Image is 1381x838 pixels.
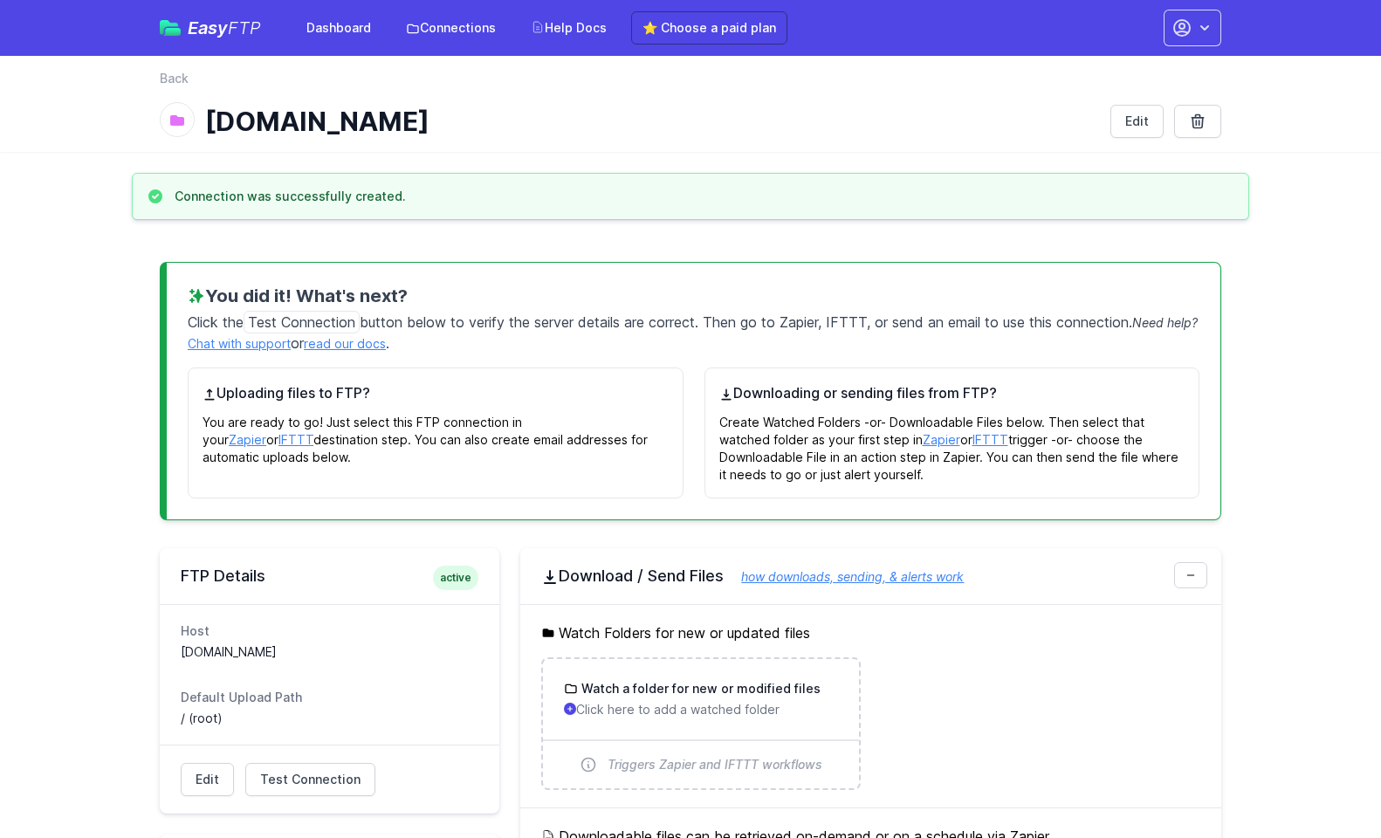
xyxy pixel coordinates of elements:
a: Back [160,70,189,87]
dd: / (root) [181,710,478,727]
h4: Uploading files to FTP? [203,382,669,403]
dt: Default Upload Path [181,689,478,706]
dd: [DOMAIN_NAME] [181,643,478,661]
a: IFTTT [278,432,313,447]
h4: Downloading or sending files from FTP? [719,382,1185,403]
h5: Watch Folders for new or updated files [541,622,1200,643]
h2: Download / Send Files [541,566,1200,587]
dt: Host [181,622,478,640]
a: Zapier [923,432,960,447]
p: You are ready to go! Just select this FTP connection in your or destination step. You can also cr... [203,403,669,466]
a: ⭐ Choose a paid plan [631,11,787,45]
p: Create Watched Folders -or- Downloadable Files below. Then select that watched folder as your fir... [719,403,1185,484]
h2: FTP Details [181,566,478,587]
a: Edit [181,763,234,796]
h3: Watch a folder for new or modified files [578,680,821,697]
a: Edit [1110,105,1164,138]
a: Chat with support [188,336,291,351]
a: Dashboard [296,12,381,44]
span: active [433,566,478,590]
a: EasyFTP [160,19,261,37]
span: FTP [228,17,261,38]
span: Test Connection [244,311,360,333]
a: read our docs [304,336,386,351]
img: easyftp_logo.png [160,20,181,36]
a: Zapier [229,432,266,447]
h1: [DOMAIN_NAME] [205,106,1096,137]
a: Watch a folder for new or modified files Click here to add a watched folder Triggers Zapier and I... [543,659,858,788]
span: Need help? [1132,315,1198,330]
p: Click the button below to verify the server details are correct. Then go to Zapier, IFTTT, or sen... [188,308,1199,354]
span: Easy [188,19,261,37]
a: Connections [395,12,506,44]
p: Click here to add a watched folder [564,701,837,718]
span: Test Connection [260,771,361,788]
a: IFTTT [972,432,1008,447]
nav: Breadcrumb [160,70,1221,98]
a: Help Docs [520,12,617,44]
a: how downloads, sending, & alerts work [724,569,964,584]
h3: Connection was successfully created. [175,188,406,205]
span: Triggers Zapier and IFTTT workflows [608,756,822,773]
a: Test Connection [245,763,375,796]
h3: You did it! What's next? [188,284,1199,308]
